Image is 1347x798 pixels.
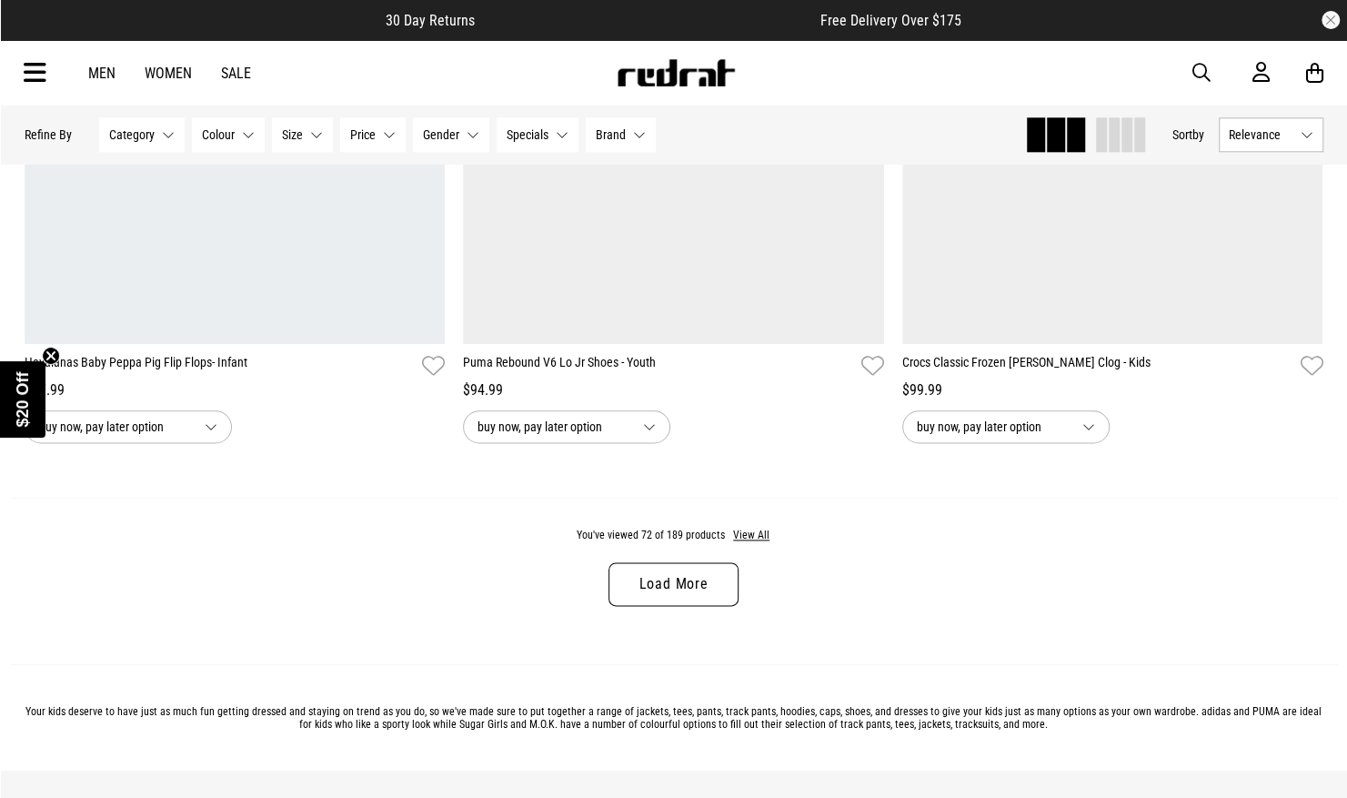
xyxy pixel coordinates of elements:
button: Colour [192,117,265,152]
a: Crocs Classic Frozen [PERSON_NAME] Clog - Kids [902,353,1293,379]
div: $37.99 [25,379,446,401]
span: Free Delivery Over $175 [820,12,961,29]
img: Redrat logo [616,59,736,86]
button: Sortby [1172,124,1204,146]
button: Category [99,117,185,152]
span: buy now, pay later option [39,416,190,438]
div: $99.99 [902,379,1323,401]
a: Women [145,65,192,82]
a: Havaianas Baby Peppa Pig Flip Flops- Infant [25,353,416,379]
button: Close teaser [42,347,60,365]
a: Men [88,65,116,82]
span: Size [282,127,303,142]
span: buy now, pay later option [917,416,1068,438]
span: 30 Day Returns [386,12,475,29]
span: Price [350,127,376,142]
p: Your kids deserve to have just as much fun getting dressed and staying on trend as you do, so we'... [25,705,1323,731]
button: Open LiveChat chat widget [15,7,69,62]
span: Category [109,127,155,142]
span: buy now, pay later option [477,416,628,438]
span: Relevance [1229,127,1293,142]
span: Specials [507,127,548,142]
p: Refine By [25,127,72,142]
div: $94.99 [463,379,884,401]
span: by [1192,127,1204,142]
span: $20 Off [14,371,32,427]
span: You've viewed 72 of 189 products [577,529,725,541]
a: Sale [221,65,251,82]
button: Brand [586,117,656,152]
span: Gender [423,127,459,142]
button: buy now, pay later option [463,410,670,443]
button: Relevance [1219,117,1323,152]
button: Gender [413,117,489,152]
button: View All [732,528,770,544]
iframe: Customer reviews powered by Trustpilot [511,11,784,29]
button: Price [340,117,406,152]
button: buy now, pay later option [902,410,1110,443]
button: Specials [497,117,578,152]
button: buy now, pay later option [25,410,232,443]
span: Colour [202,127,235,142]
a: Load More [608,562,738,606]
button: Size [272,117,333,152]
a: Puma Rebound V6 Lo Jr Shoes - Youth [463,353,854,379]
span: Brand [596,127,626,142]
